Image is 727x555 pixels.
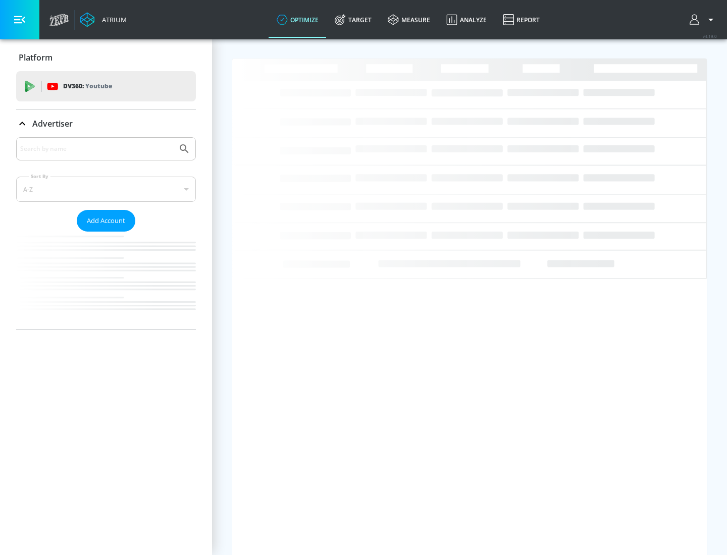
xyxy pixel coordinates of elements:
[16,177,196,202] div: A-Z
[29,173,50,180] label: Sort By
[63,81,112,92] p: DV360:
[438,2,495,38] a: Analyze
[80,12,127,27] a: Atrium
[16,137,196,329] div: Advertiser
[327,2,380,38] a: Target
[16,232,196,329] nav: list of Advertiser
[32,118,73,129] p: Advertiser
[20,142,173,155] input: Search by name
[98,15,127,24] div: Atrium
[16,71,196,101] div: DV360: Youtube
[85,81,112,91] p: Youtube
[16,43,196,72] div: Platform
[703,33,717,39] span: v 4.19.0
[380,2,438,38] a: measure
[269,2,327,38] a: optimize
[19,52,53,63] p: Platform
[16,109,196,138] div: Advertiser
[77,210,135,232] button: Add Account
[495,2,548,38] a: Report
[87,215,125,227] span: Add Account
